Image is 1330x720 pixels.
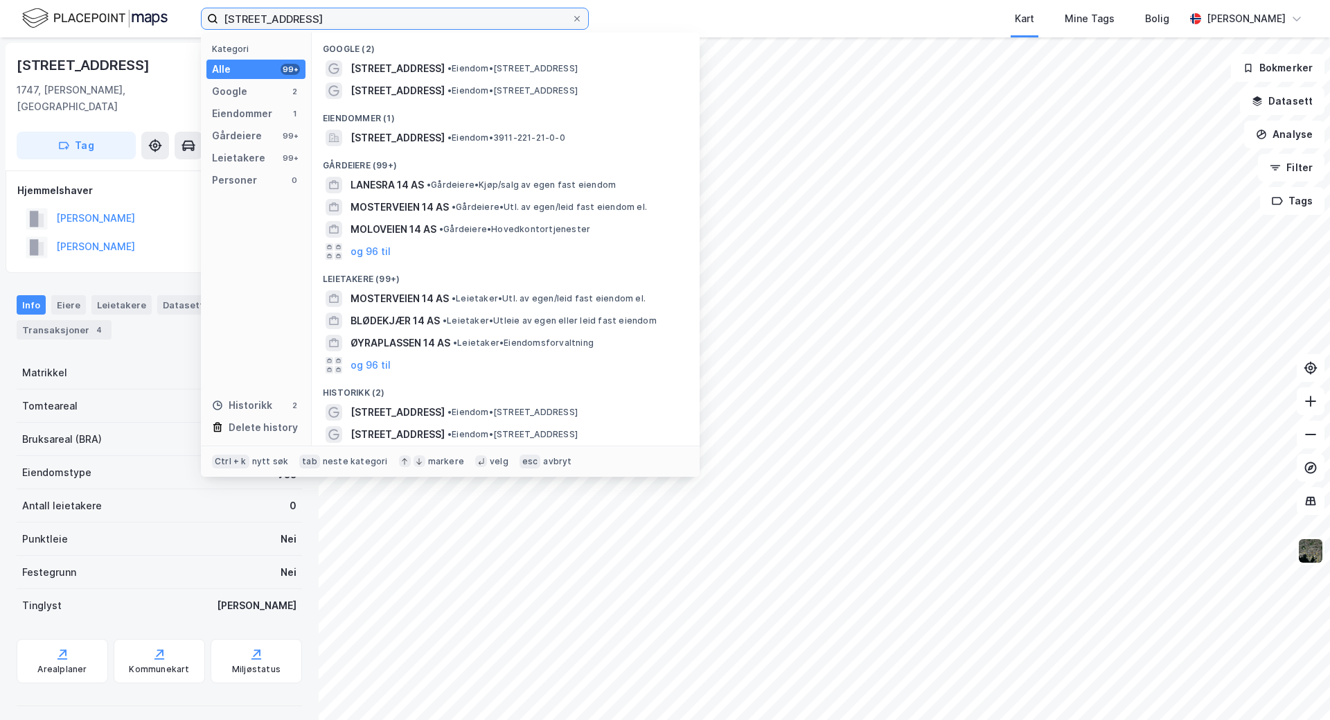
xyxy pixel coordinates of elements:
div: Alle [212,61,231,78]
div: 99+ [281,64,300,75]
div: Leietakere [212,150,265,166]
div: 1747, [PERSON_NAME], [GEOGRAPHIC_DATA] [17,82,213,115]
iframe: Chat Widget [1261,653,1330,720]
div: [PERSON_NAME] [217,597,296,614]
div: Nei [281,531,296,547]
div: Miljøstatus [232,664,281,675]
div: markere [428,456,464,467]
span: Leietaker • Eiendomsforvaltning [453,337,594,349]
div: 0 [290,498,296,514]
div: Historikk [212,397,272,414]
span: • [452,202,456,212]
span: ØYRAPLASSEN 14 AS [351,335,450,351]
div: 99+ [281,152,300,164]
div: Punktleie [22,531,68,547]
span: • [452,293,456,304]
button: Tag [17,132,136,159]
button: Analyse [1244,121,1324,148]
div: Info [17,295,46,315]
span: Gårdeiere • Kjøp/salg av egen fast eiendom [427,179,616,191]
div: Antall leietakere [22,498,102,514]
button: og 96 til [351,357,391,374]
span: • [447,429,452,439]
span: Eiendom • [STREET_ADDRESS] [447,63,578,74]
span: MOLOVEIEN 14 AS [351,221,436,238]
span: Eiendom • 3911-221-21-0-0 [447,132,565,143]
div: Leietakere (99+) [312,263,700,288]
div: neste kategori [323,456,388,467]
div: Transaksjoner [17,320,112,340]
div: Gårdeiere [212,128,262,144]
span: Leietaker • Utl. av egen/leid fast eiendom el. [452,293,646,304]
div: Bruksareal (BRA) [22,431,102,448]
span: • [443,315,447,326]
div: Eiendomstype [22,464,91,481]
img: logo.f888ab2527a4732fd821a326f86c7f29.svg [22,6,168,30]
div: 2 [289,400,300,411]
div: Kart [1015,10,1034,27]
div: Nei [281,564,296,581]
div: Gårdeiere (99+) [312,149,700,174]
div: esc [520,455,541,468]
div: Leietakere [91,295,152,315]
span: Eiendom • [STREET_ADDRESS] [447,429,578,440]
span: [STREET_ADDRESS] [351,404,445,421]
div: 4 [92,323,106,337]
div: 2 [289,86,300,97]
div: Hjemmelshaver [17,182,301,199]
div: Delete history [229,419,298,436]
span: BLØDEKJÆR 14 AS [351,313,440,329]
div: Eiendommer [212,105,272,122]
span: LANESRA 14 AS [351,177,424,193]
div: Kontrollprogram for chat [1261,653,1330,720]
div: Matrikkel [22,365,67,381]
div: Tomteareal [22,398,78,414]
span: • [447,63,452,73]
span: Eiendom • [STREET_ADDRESS] [447,407,578,418]
button: Bokmerker [1231,54,1324,82]
div: Kommunekart [129,664,189,675]
span: Eiendom • [STREET_ADDRESS] [447,85,578,96]
div: 0 [289,175,300,186]
div: Personer [212,172,257,188]
span: MOSTERVEIEN 14 AS [351,199,449,216]
div: [PERSON_NAME] [1207,10,1286,27]
div: Bolig [1145,10,1169,27]
button: Tags [1260,187,1324,215]
div: [STREET_ADDRESS] [17,54,152,76]
span: • [447,407,452,417]
div: 99+ [281,130,300,141]
span: • [447,85,452,96]
button: Filter [1258,154,1324,182]
span: • [439,224,443,234]
span: • [447,132,452,143]
div: Eiere [51,295,86,315]
div: 1 [289,108,300,119]
img: 9k= [1297,538,1324,564]
div: Kategori [212,44,305,54]
span: Gårdeiere • Utl. av egen/leid fast eiendom el. [452,202,647,213]
button: Datasett [1240,87,1324,115]
button: og 96 til [351,243,391,260]
div: Historikk (2) [312,376,700,401]
div: Arealplaner [37,664,87,675]
input: Søk på adresse, matrikkel, gårdeiere, leietakere eller personer [218,8,571,29]
div: Datasett [157,295,209,315]
div: tab [299,455,320,468]
span: • [427,179,431,190]
div: Festegrunn [22,564,76,581]
div: avbryt [543,456,571,467]
div: Ctrl + k [212,455,249,468]
div: Tinglyst [22,597,62,614]
span: MOSTERVEIEN 14 AS [351,290,449,307]
span: [STREET_ADDRESS] [351,426,445,443]
div: nytt søk [252,456,289,467]
span: [STREET_ADDRESS] [351,82,445,99]
div: velg [490,456,508,467]
div: Google [212,83,247,100]
div: Google (2) [312,33,700,58]
div: Mine Tags [1065,10,1115,27]
span: [STREET_ADDRESS] [351,60,445,77]
span: Gårdeiere • Hovedkontortjenester [439,224,590,235]
span: Leietaker • Utleie av egen eller leid fast eiendom [443,315,657,326]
